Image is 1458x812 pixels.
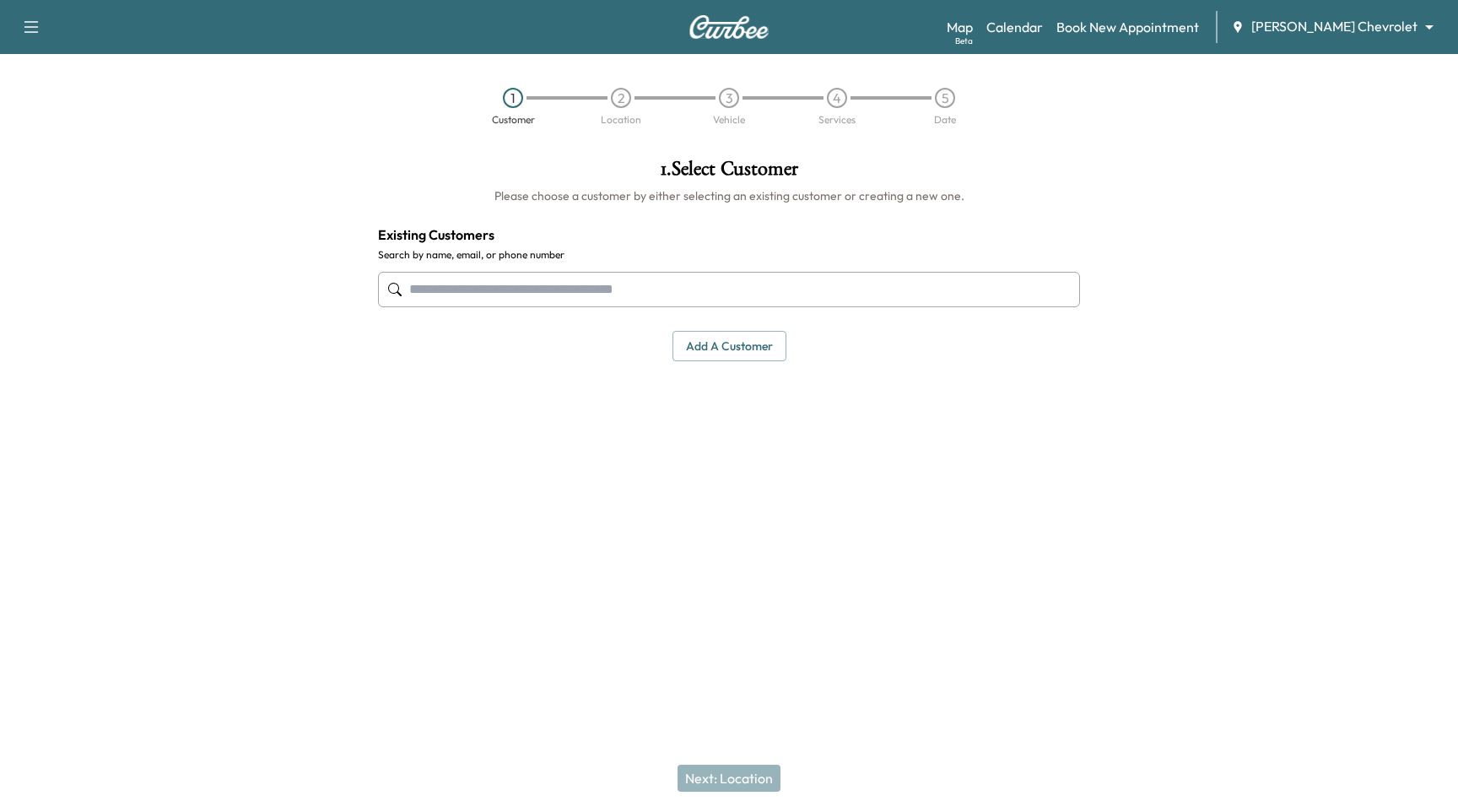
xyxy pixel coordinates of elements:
[713,115,745,125] div: Vehicle
[947,17,973,37] a: MapBeta
[492,115,535,125] div: Customer
[719,88,739,108] div: 3
[378,225,1080,245] h4: Existing Customers
[611,88,631,108] div: 2
[818,115,856,125] div: Services
[935,88,955,108] div: 5
[1251,17,1417,36] span: [PERSON_NAME] Chevrolet
[986,17,1043,37] a: Calendar
[601,115,641,125] div: Location
[378,187,1080,204] h6: Please choose a customer by either selecting an existing customer or creating a new one.
[934,115,956,125] div: Date
[955,35,973,47] div: Beta
[503,88,523,108] div: 1
[827,88,847,108] div: 4
[672,331,786,362] button: Add a customer
[378,159,1080,187] h1: 1 . Select Customer
[1056,17,1199,37] a: Book New Appointment
[378,248,1080,262] label: Search by name, email, or phone number
[688,15,769,39] img: Curbee Logo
